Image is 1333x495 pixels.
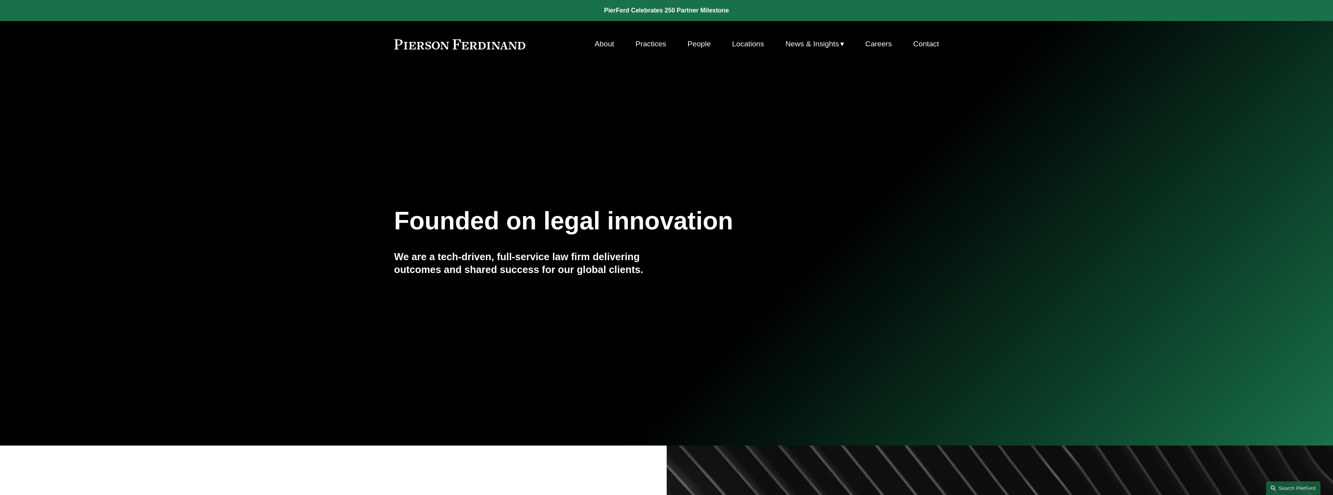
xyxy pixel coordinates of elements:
[1266,481,1321,495] a: Search this site
[732,37,764,51] a: Locations
[913,37,939,51] a: Contact
[687,37,711,51] a: People
[785,37,839,51] span: News & Insights
[394,207,848,235] h1: Founded on legal innovation
[865,37,892,51] a: Careers
[785,37,844,51] a: folder dropdown
[595,37,614,51] a: About
[636,37,666,51] a: Practices
[394,250,667,276] h4: We are a tech-driven, full-service law firm delivering outcomes and shared success for our global...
